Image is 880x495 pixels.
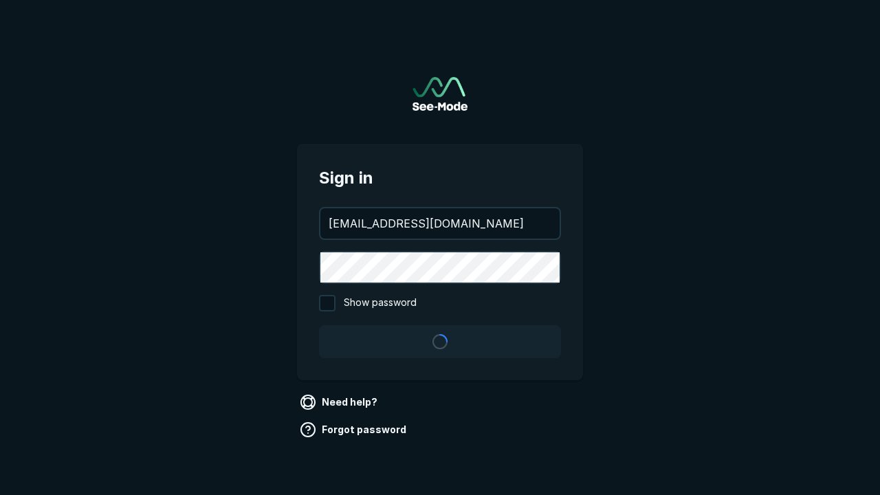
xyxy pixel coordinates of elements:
a: Need help? [297,391,383,413]
input: your@email.com [320,208,560,239]
img: See-Mode Logo [412,77,467,111]
a: Forgot password [297,419,412,441]
span: Show password [344,295,417,311]
span: Sign in [319,166,561,190]
a: Go to sign in [412,77,467,111]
